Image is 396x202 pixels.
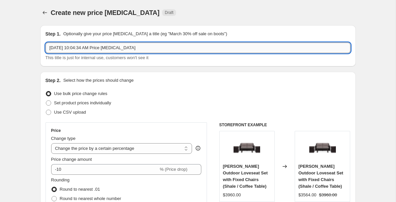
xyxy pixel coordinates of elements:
[63,31,227,37] p: Optionally give your price [MEDICAL_DATA] a title (eg "March 30% off sale on boots")
[195,145,201,151] div: help
[319,192,337,198] strike: $3960.00
[46,55,148,60] span: This title is just for internal use, customers won't see it
[223,164,268,189] span: [PERSON_NAME] Outdoor Loveseat Set with Fixed Chairs (Shale / Coffee Table)
[60,187,100,192] span: Round to nearest .01
[234,135,260,161] img: LANGDON_LOVESEAT_SET_WITH_FIXED_CHAIRS-1_80x.png
[51,9,160,16] span: Create new price [MEDICAL_DATA]
[46,77,61,84] h2: Step 2.
[46,31,61,37] h2: Step 1.
[298,164,343,189] span: [PERSON_NAME] Outdoor Loveseat Set with Fixed Chairs (Shale / Coffee Table)
[46,43,350,53] input: 30% off holiday sale
[51,136,76,141] span: Change type
[219,122,350,128] h6: STOREFRONT EXAMPLE
[165,10,173,15] span: Draft
[51,177,70,182] span: Rounding
[63,77,134,84] p: Select how the prices should change
[54,91,107,96] span: Use bulk price change rules
[60,196,121,201] span: Round to nearest whole number
[54,100,111,105] span: Set product prices individually
[54,110,86,115] span: Use CSV upload
[160,167,187,172] span: % (Price drop)
[51,157,92,162] span: Price change amount
[51,128,61,133] h3: Price
[223,192,241,198] div: $3960.00
[40,8,49,17] button: Price change jobs
[298,192,316,198] div: $3564.00
[309,135,336,161] img: LANGDON_LOVESEAT_SET_WITH_FIXED_CHAIRS-1_80x.png
[51,164,158,175] input: -15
